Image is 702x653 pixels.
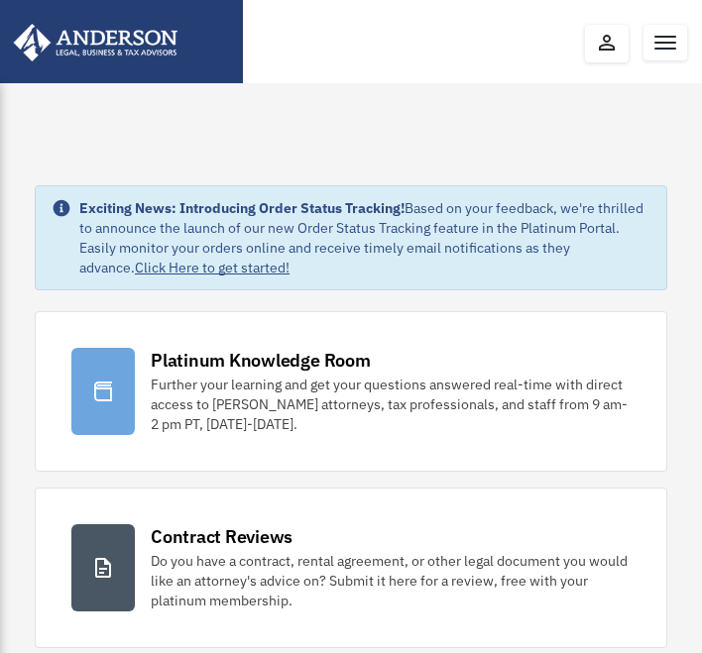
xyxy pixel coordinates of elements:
[35,311,667,472] a: Platinum Knowledge Room Further your learning and get your questions answered real-time with dire...
[151,524,292,549] div: Contract Reviews
[135,259,290,276] a: Click Here to get started!
[595,31,619,54] i: perm_identity
[151,348,371,373] div: Platinum Knowledge Room
[35,488,667,648] a: Contract Reviews Do you have a contract, rental agreement, or other legal document you would like...
[151,551,631,610] div: Do you have a contract, rental agreement, or other legal document you would like an attorney's ad...
[151,375,631,434] div: Further your learning and get your questions answered real-time with direct access to [PERSON_NAM...
[585,25,629,62] a: perm_identity
[79,198,650,277] div: Based on your feedback, we're thrilled to announce the launch of our new Order Status Tracking fe...
[79,199,405,217] strong: Exciting News: Introducing Order Status Tracking!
